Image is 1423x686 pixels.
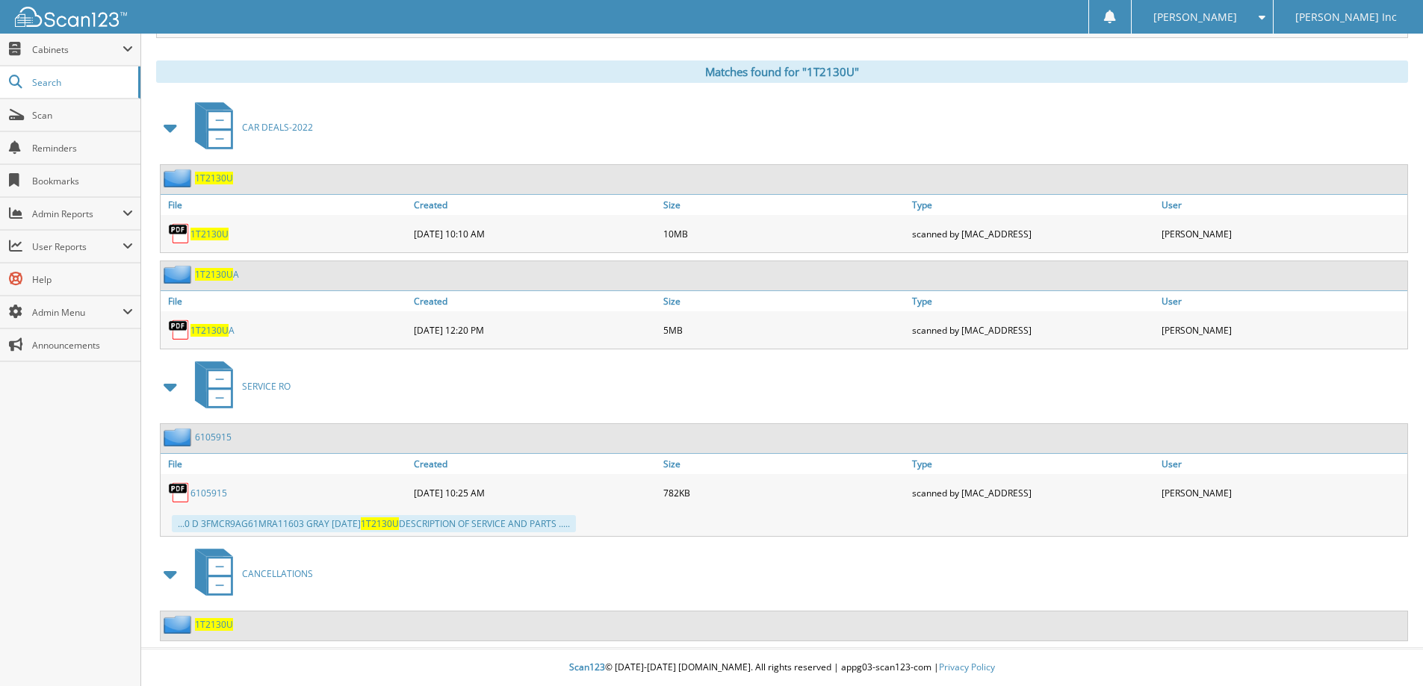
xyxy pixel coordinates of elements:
a: 1T2130UA [190,324,235,337]
a: File [161,454,410,474]
div: 5MB [660,315,909,345]
span: Announcements [32,339,133,352]
a: Privacy Policy [939,661,995,673]
img: folder2.png [164,265,195,284]
img: folder2.png [164,428,195,446]
div: © [DATE]-[DATE] [DOMAIN_NAME]. All rights reserved | appg03-scan123-com | [141,649,1423,686]
a: File [161,291,410,311]
a: User [1158,454,1407,474]
a: 1T2130U [195,618,233,631]
a: 6105915 [190,487,227,499]
img: PDF.png [168,481,190,504]
span: Scan [32,109,133,122]
span: User Reports [32,240,123,253]
a: CAR DEALS-2022 [186,98,313,157]
a: Size [660,454,909,474]
div: scanned by [MAC_ADDRESS] [908,315,1158,345]
span: Scan123 [569,661,605,673]
a: User [1158,291,1407,311]
div: [PERSON_NAME] [1158,478,1407,508]
div: [DATE] 10:10 AM [410,219,660,249]
img: folder2.png [164,169,195,187]
a: File [161,195,410,215]
a: Type [908,454,1158,474]
div: 10MB [660,219,909,249]
div: scanned by [MAC_ADDRESS] [908,478,1158,508]
span: Admin Menu [32,306,123,319]
a: SERVICE RO [186,357,291,416]
div: [DATE] 10:25 AM [410,478,660,508]
a: 6105915 [195,431,232,443]
span: Search [32,76,131,89]
div: [PERSON_NAME] [1158,315,1407,345]
a: Created [410,291,660,311]
a: 1T2130U [195,172,233,184]
a: Created [410,195,660,215]
iframe: Chat Widget [1348,614,1423,686]
span: Bookmarks [32,175,133,187]
span: Reminders [32,142,133,155]
a: Type [908,195,1158,215]
span: Cabinets [32,43,123,56]
span: Admin Reports [32,208,123,220]
img: scan123-logo-white.svg [15,7,127,27]
a: Type [908,291,1158,311]
a: Created [410,454,660,474]
img: PDF.png [168,222,190,245]
a: Size [660,195,909,215]
div: 782KB [660,478,909,508]
div: [DATE] 12:20 PM [410,315,660,345]
span: CANCELLATIONS [242,567,313,580]
span: [PERSON_NAME] [1153,13,1237,22]
a: Size [660,291,909,311]
div: Matches found for "1T2130U" [156,60,1408,83]
div: ...0 D 3FMCR9AG61MRA11603 GRAY [DATE] DESCRIPTION OF SERVICE AND PARTS ..... [172,515,576,532]
div: scanned by [MAC_ADDRESS] [908,219,1158,249]
span: [PERSON_NAME] Inc [1295,13,1397,22]
span: 1T2130U [190,324,229,337]
a: 1T2130U [190,228,229,240]
div: [PERSON_NAME] [1158,219,1407,249]
a: CANCELLATIONS [186,544,313,603]
a: User [1158,195,1407,215]
a: 1T2130UA [195,268,239,281]
span: 1T2130U [195,268,233,281]
img: folder2.png [164,615,195,634]
span: CAR DEALS-2022 [242,121,313,134]
span: SERVICE RO [242,380,291,393]
span: 1T2130U [361,517,399,530]
img: PDF.png [168,319,190,341]
span: Help [32,273,133,286]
